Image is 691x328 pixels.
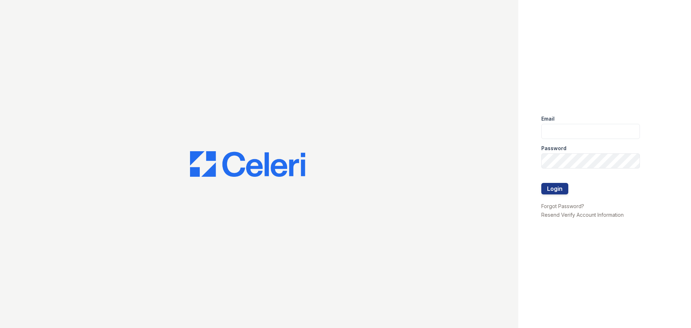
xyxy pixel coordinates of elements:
[541,183,568,194] button: Login
[541,212,624,218] a: Resend Verify Account Information
[541,115,555,122] label: Email
[541,145,566,152] label: Password
[541,203,584,209] a: Forgot Password?
[190,151,305,177] img: CE_Logo_Blue-a8612792a0a2168367f1c8372b55b34899dd931a85d93a1a3d3e32e68fde9ad4.png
